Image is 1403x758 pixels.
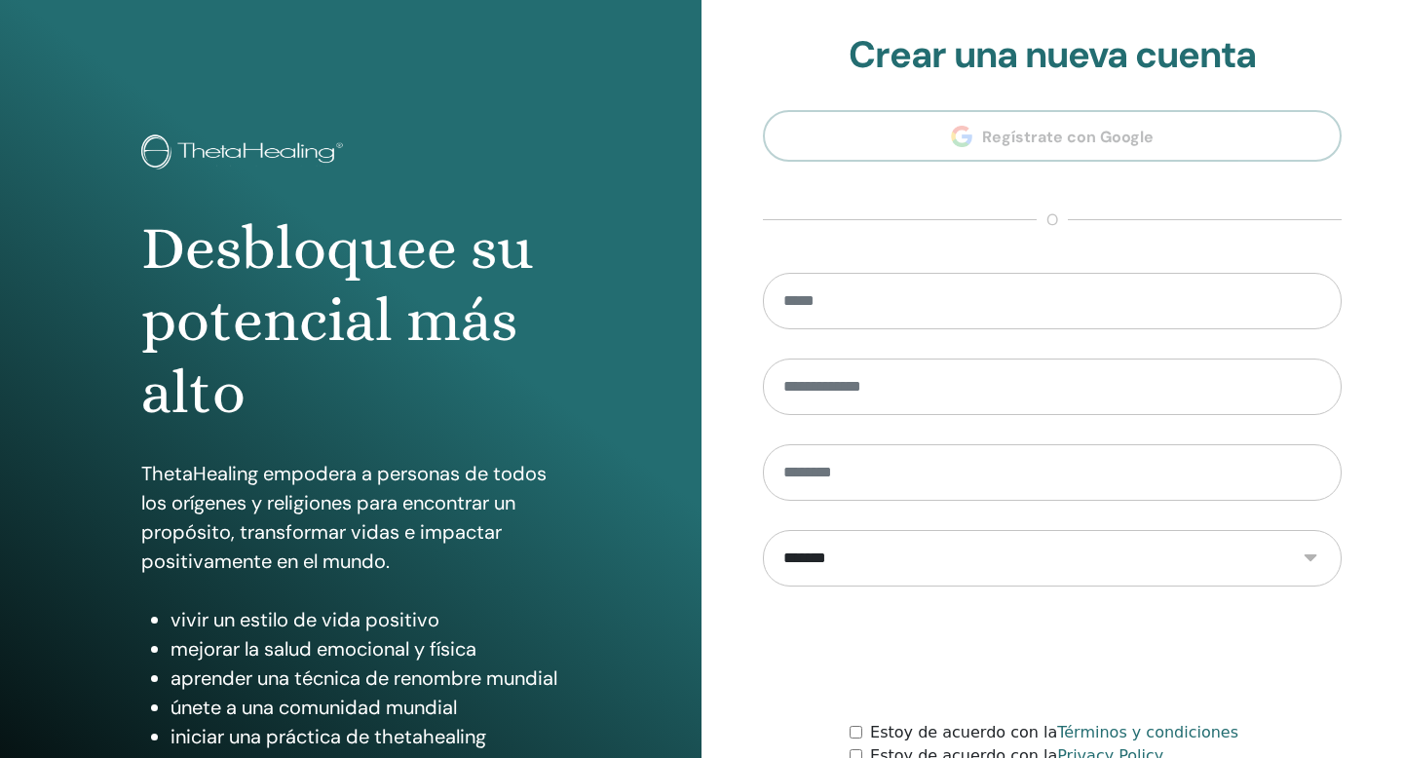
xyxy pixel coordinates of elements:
label: Estoy de acuerdo con la [870,721,1238,744]
a: Términos y condiciones [1057,723,1238,741]
li: iniciar una práctica de thetahealing [171,722,560,751]
p: ThetaHealing empodera a personas de todos los orígenes y religiones para encontrar un propósito, ... [141,459,560,576]
li: únete a una comunidad mundial [171,693,560,722]
li: vivir un estilo de vida positivo [171,605,560,634]
h1: Desbloquee su potencial más alto [141,212,560,430]
h2: Crear una nueva cuenta [763,33,1342,78]
iframe: reCAPTCHA [904,616,1200,692]
li: mejorar la salud emocional y física [171,634,560,663]
li: aprender una técnica de renombre mundial [171,663,560,693]
span: o [1037,208,1068,232]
